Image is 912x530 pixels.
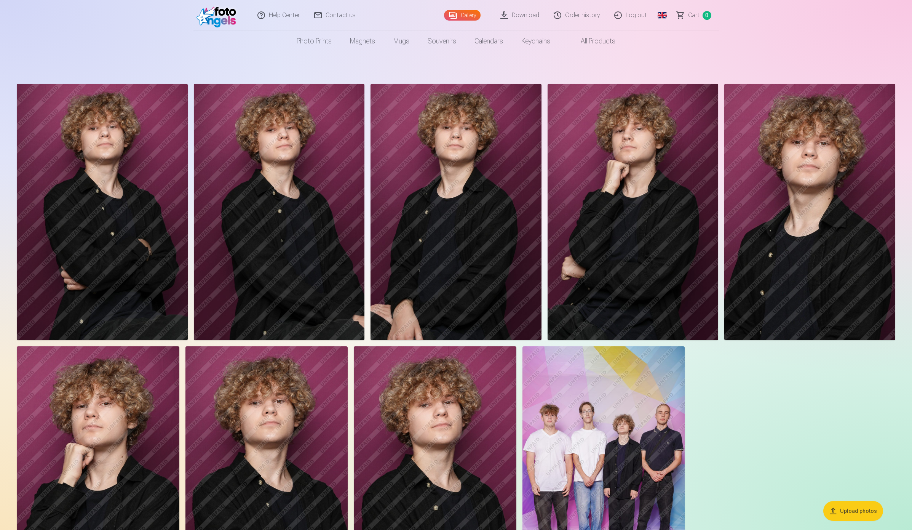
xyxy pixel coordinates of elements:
span: 0 [703,11,711,20]
a: Souvenirs [418,30,465,52]
img: /fa1 [196,3,240,27]
span: Сart [688,11,700,20]
a: Gallery [444,10,481,21]
button: Upload photos [823,501,883,521]
a: All products [559,30,625,52]
a: Keychains [512,30,559,52]
a: Mugs [384,30,418,52]
a: Magnets [341,30,384,52]
a: Calendars [465,30,512,52]
a: Photo prints [287,30,341,52]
